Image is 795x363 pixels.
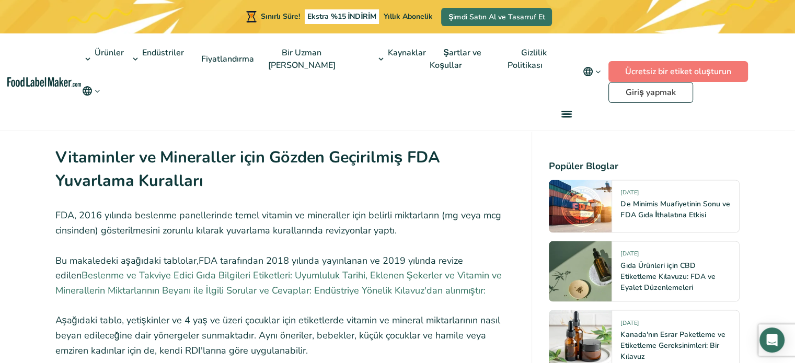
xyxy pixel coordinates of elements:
a: Şartlar ve Koşullar [430,33,481,85]
font: FDA tarafından 2018 yılında yayınlanan ve 2019 yılında revize edilen [55,254,463,282]
font: Endüstriler [142,47,184,58]
font: Popüler Bloglar [549,160,618,172]
font: Gizlilik Politikası [508,47,547,71]
font: Ekstra %15 İNDİRİM [307,11,376,21]
a: menü [549,97,582,131]
a: Kaynaklar [374,33,427,85]
a: Kanada'nın Esrar Paketleme ve Etiketleme Gereksinimleri: Bir Kılavuz [620,329,725,361]
font: Bir Uzman [PERSON_NAME] [268,47,336,71]
a: Şimdi Satın Al ve Tasarruf Et [441,8,552,26]
a: De Minimis Muafiyetinin Sonu ve FDA Gıda İthalatına Etkisi [620,199,730,220]
a: Ürünler [81,33,125,85]
font: Sınırlı Süre! [261,11,300,21]
font: Ürünler [95,47,124,58]
font: Şimdi Satın Al ve Tasarruf Et [448,12,545,22]
a: Bir Uzman [PERSON_NAME] [268,33,347,85]
font: [DATE] [620,250,638,257]
font: Aşağıdaki tablo, yetişkinler ve 4 yaş ve üzeri çocuklar için etiketlerde vitamin ve mineral mikta... [55,313,500,356]
font: [DATE] [620,189,638,196]
font: Kaynaklar [388,47,426,58]
a: Giriş yapmak [608,82,693,103]
font: FDA, 2016 yılında beslenme panellerinde temel vitamin ve mineraller için belirli miktarların (mg ... [55,209,501,237]
font: Şartlar ve Koşullar [430,47,481,71]
a: Gıda Ürünleri için CBD Etiketleme Kılavuzu: FDA ve Eyalet Düzenlemeleri [620,260,715,292]
a: Beslenme ve Takviye Edici Gıda Bilgileri Etiketleri: Uyumluluk Tarihi, Eklenen Şekerler ve Vitami... [55,268,502,296]
a: Fiyatlandırma [188,40,266,78]
a: Ücretsiz bir etiket oluşturun [608,61,748,82]
font: [DATE] [620,319,638,326]
font: Giriş yapmak [626,87,676,98]
a: Endüstriler [129,33,185,85]
font: Vitaminler ve Mineraller için Gözden Geçirilmiş FDA Yuvarlama Kuralları [55,146,440,192]
font: Fiyatlandırma [201,53,254,65]
font: Bu makaledeki aşağıdaki tablolar, [55,254,199,266]
font: Ücretsiz bir etiket oluşturun [625,66,731,77]
div: Open Intercom Messenger [759,327,785,353]
font: Yıllık Abonelik [384,11,433,21]
a: Gizlilik Politikası [508,33,554,85]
